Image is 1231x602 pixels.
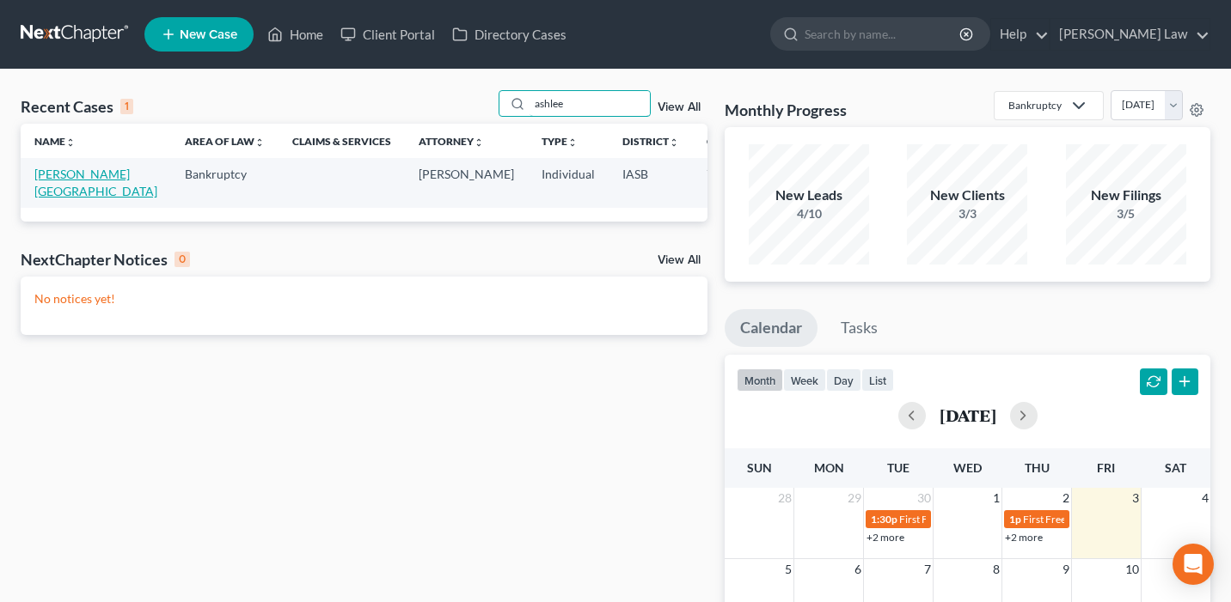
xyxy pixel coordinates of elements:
span: Sat [1165,460,1186,475]
h3: Monthly Progress [725,100,847,120]
span: 9 [1061,559,1071,580]
div: Bankruptcy [1008,98,1062,112]
div: 3/5 [1066,205,1186,222]
button: week [783,368,826,392]
i: unfold_more [567,137,578,148]
a: View All [658,254,701,266]
i: unfold_more [669,137,679,148]
span: 29 [846,488,863,508]
th: Claims & Services [279,124,405,158]
span: 5 [783,559,793,580]
td: Bankruptcy [171,158,279,207]
span: 30 [916,488,933,508]
a: Directory Cases [444,19,575,50]
div: 3/3 [907,205,1027,222]
div: 1 [120,99,133,114]
div: NextChapter Notices [21,249,190,270]
span: 4 [1200,488,1210,508]
td: IASB [609,158,693,207]
span: Mon [814,460,844,475]
button: list [861,368,894,392]
span: 1 [991,488,1001,508]
span: 8 [991,559,1001,580]
td: [PERSON_NAME] [405,158,528,207]
div: Recent Cases [21,96,133,117]
a: Home [259,19,332,50]
td: 7 [693,158,779,207]
i: unfold_more [65,137,76,148]
a: View All [658,101,701,113]
h2: [DATE] [940,406,996,424]
a: [PERSON_NAME] Law [1050,19,1210,50]
span: 7 [922,559,933,580]
input: Search by name... [530,91,650,116]
a: Tasks [825,309,893,347]
span: 1:30p [871,513,897,526]
span: 3 [1130,488,1141,508]
button: day [826,368,861,392]
a: Typeunfold_more [542,135,578,148]
span: Thu [1025,460,1050,475]
span: 10 [1124,559,1141,580]
span: Tue [887,460,909,475]
div: Open Intercom Messenger [1173,544,1214,585]
a: Calendar [725,309,818,347]
button: month [737,368,783,392]
span: 28 [776,488,793,508]
a: +2 more [1005,531,1043,544]
i: unfold_more [474,137,484,148]
a: [PERSON_NAME][GEOGRAPHIC_DATA] [34,167,157,198]
div: New Leads [749,185,869,205]
td: Individual [528,158,609,207]
span: 6 [853,559,863,580]
span: Wed [953,460,982,475]
a: Area of Lawunfold_more [185,135,265,148]
span: Fri [1097,460,1115,475]
div: New Filings [1066,185,1186,205]
span: Sun [747,460,772,475]
span: 1p [1009,513,1021,526]
span: New Case [180,28,237,41]
i: unfold_more [254,137,265,148]
a: Nameunfold_more [34,135,76,148]
a: Attorneyunfold_more [419,135,484,148]
a: Chapterunfold_more [707,135,765,148]
div: New Clients [907,185,1027,205]
a: Client Portal [332,19,444,50]
span: 2 [1061,488,1071,508]
a: +2 more [867,531,904,544]
a: Districtunfold_more [622,135,679,148]
input: Search by name... [805,18,962,50]
a: Help [991,19,1049,50]
div: 4/10 [749,205,869,222]
p: No notices yet! [34,290,694,307]
div: 0 [175,252,190,267]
